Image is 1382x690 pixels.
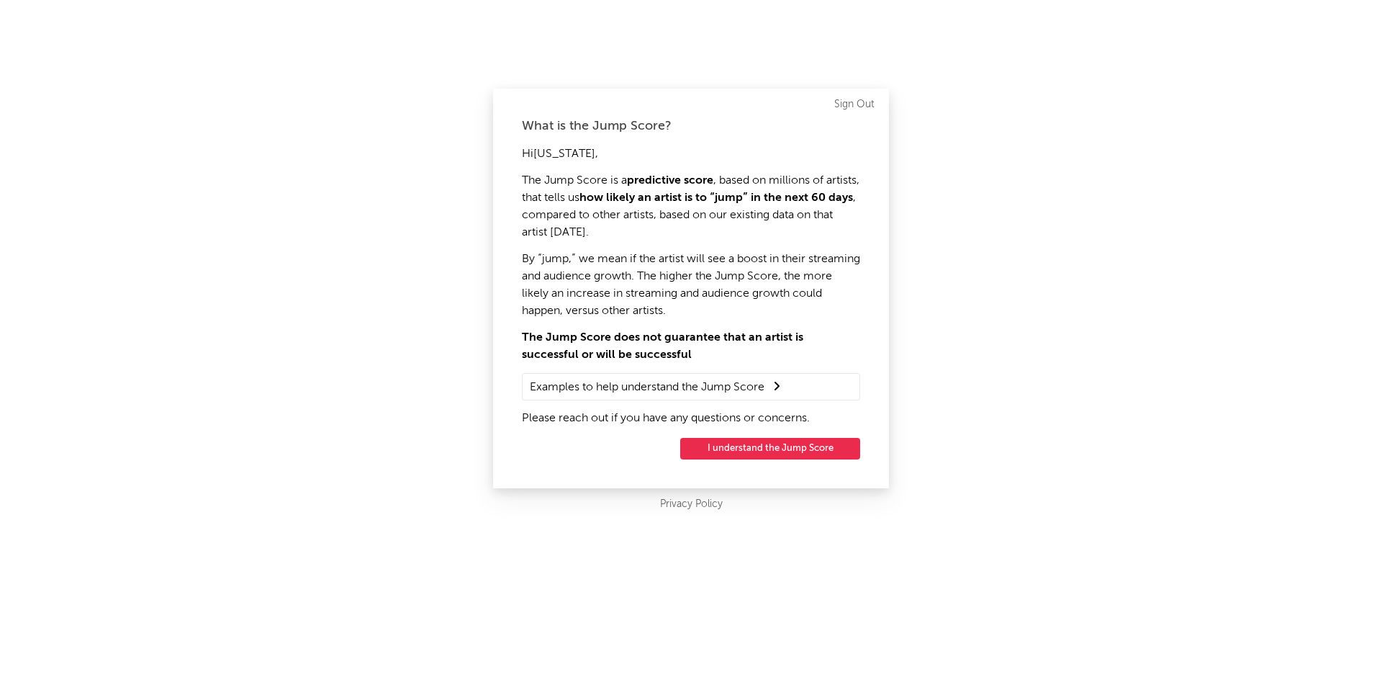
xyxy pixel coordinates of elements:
[522,117,860,135] div: What is the Jump Score?
[834,96,875,113] a: Sign Out
[522,332,803,361] strong: The Jump Score does not guarantee that an artist is successful or will be successful
[522,145,860,163] p: Hi [US_STATE] ,
[530,377,852,396] summary: Examples to help understand the Jump Score
[522,410,860,427] p: Please reach out if you have any questions or concerns.
[522,251,860,320] p: By “jump,” we mean if the artist will see a boost in their streaming and audience growth. The hig...
[522,172,860,241] p: The Jump Score is a , based on millions of artists, that tells us , compared to other artists, ba...
[680,438,860,460] button: I understand the Jump Score
[627,175,713,187] strong: predictive score
[660,496,723,514] a: Privacy Policy
[579,192,853,204] strong: how likely an artist is to “jump” in the next 60 days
